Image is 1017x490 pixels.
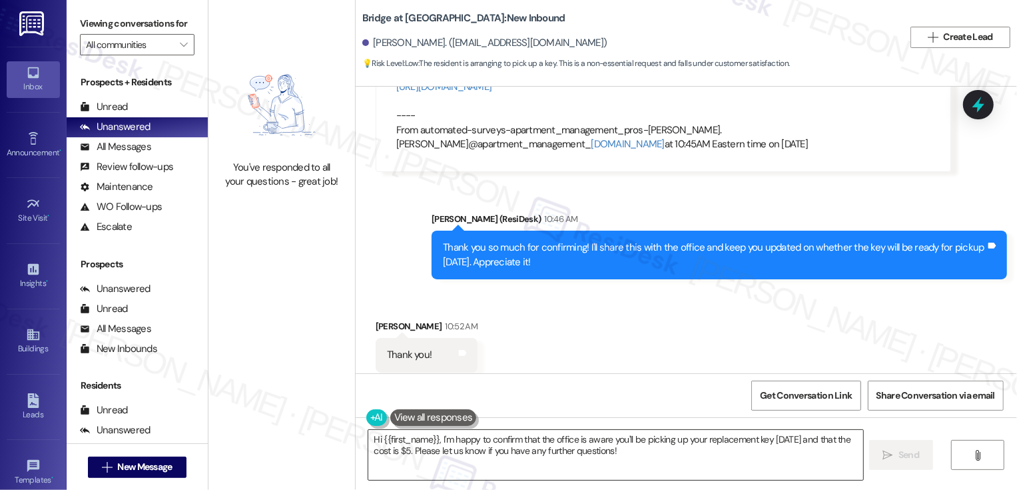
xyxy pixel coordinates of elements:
img: ResiDesk Logo [19,11,47,36]
div: All Messages [80,140,151,154]
div: Thank you so much for confirming! I'll share this with the office and keep you updated on whether... [443,241,986,269]
div: You've responded to all your questions - great job! [223,161,340,189]
span: • [46,277,48,286]
i:  [883,450,893,461]
i:  [180,39,187,50]
div: Tagged as: [376,373,478,392]
strong: 💡 Risk Level: Low [362,58,418,69]
div: Review follow-ups [80,160,173,174]
div: Unread [80,403,128,417]
div: Unread [80,100,128,114]
button: New Message [88,457,186,478]
div: Maintenance [80,180,153,194]
i:  [973,450,983,461]
span: : The resident is arranging to pick up a key. This is a non-essential request and falls under cus... [362,57,790,71]
span: New Message [117,460,172,474]
div: 10:52 AM [442,319,478,333]
span: • [48,211,50,221]
div: 10:46 AM [541,212,578,226]
a: Inbox [7,61,60,97]
div: [PERSON_NAME] (ResiDesk) [432,212,1007,231]
div: New Inbounds [80,342,157,356]
div: escalated ---- From automated-surveys-apartment_management_pros-[PERSON_NAME].[PERSON_NAME]@apart... [396,66,930,152]
a: [URL][DOMAIN_NAME] [396,80,492,93]
span: Send [898,448,919,462]
span: Get Conversation Link [760,389,852,403]
span: Share Conversation via email [876,389,995,403]
div: Residents [67,379,208,393]
div: Escalate [80,220,132,234]
b: Bridge at [GEOGRAPHIC_DATA]: New Inbound [362,11,565,25]
i:  [102,462,112,473]
span: • [51,473,53,483]
button: Share Conversation via email [868,381,1004,411]
textarea: Hi {{first_name}}, I'm happy to confirm that the office is aware you'll be picking up your replac... [368,430,863,480]
div: Thank you! [387,348,432,362]
img: empty-state [223,56,340,154]
a: [DOMAIN_NAME] [591,137,665,151]
div: Prospects + Residents [67,75,208,89]
div: [PERSON_NAME] [376,319,478,338]
div: Prospects [67,257,208,271]
div: All Messages [80,322,151,336]
input: All communities [86,34,173,55]
a: Insights • [7,258,60,294]
div: Unanswered [80,120,151,134]
label: Viewing conversations for [80,13,194,34]
span: • [59,146,61,155]
button: Get Conversation Link [751,381,860,411]
i:  [928,32,938,43]
a: Leads [7,389,60,425]
button: Send [869,440,934,470]
a: Buildings [7,323,60,359]
div: Unanswered [80,423,151,437]
div: Unanswered [80,282,151,296]
div: Unread [80,302,128,316]
span: Create Lead [944,30,993,44]
div: WO Follow-ups [80,200,162,214]
div: [PERSON_NAME]. ([EMAIL_ADDRESS][DOMAIN_NAME]) [362,36,607,50]
button: Create Lead [910,27,1010,48]
a: Site Visit • [7,193,60,229]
